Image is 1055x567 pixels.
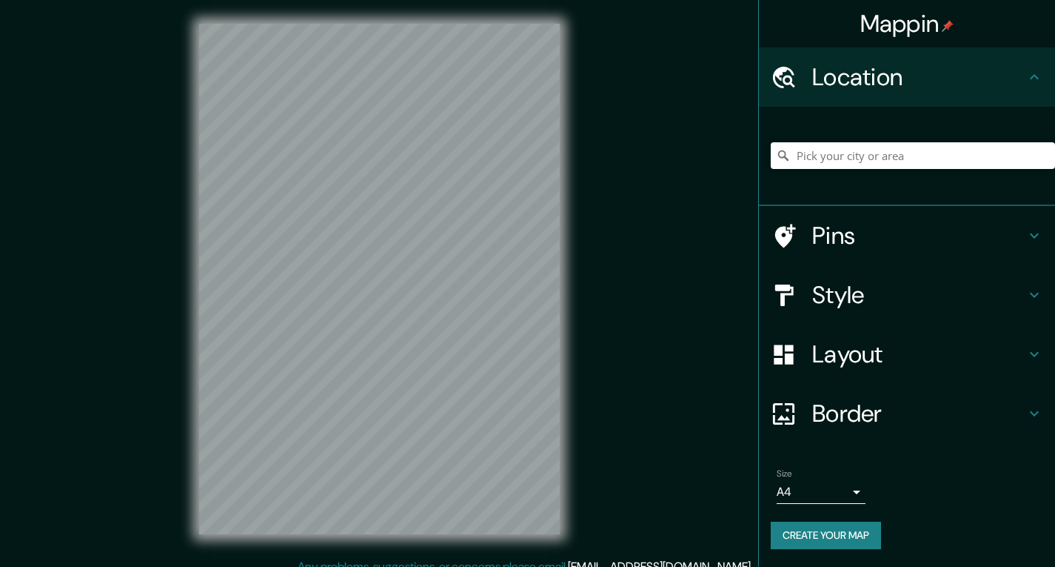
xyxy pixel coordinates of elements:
h4: Layout [812,339,1025,369]
h4: Pins [812,221,1025,251]
div: Style [759,265,1055,325]
input: Pick your city or area [771,142,1055,169]
h4: Mappin [860,9,954,39]
div: A4 [777,480,865,504]
button: Create your map [771,522,881,549]
label: Size [777,468,792,480]
canvas: Map [199,24,560,534]
img: pin-icon.png [942,20,954,32]
div: Location [759,47,1055,107]
div: Layout [759,325,1055,384]
div: Pins [759,206,1055,265]
iframe: Help widget launcher [923,509,1039,551]
h4: Location [812,62,1025,92]
div: Border [759,384,1055,443]
h4: Style [812,280,1025,310]
h4: Border [812,399,1025,428]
